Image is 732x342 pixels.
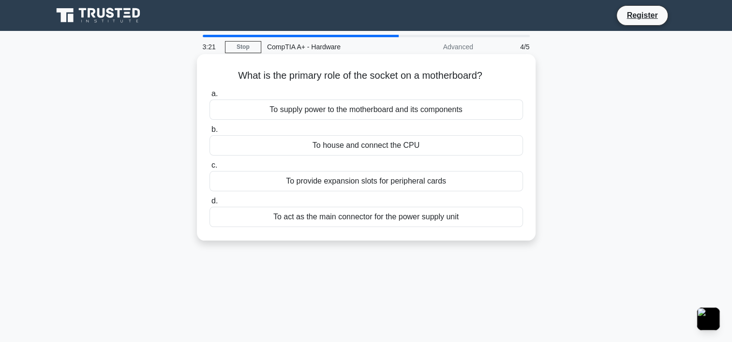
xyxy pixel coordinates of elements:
[479,37,536,57] div: 4/5
[209,70,524,82] h5: What is the primary role of the socket on a motherboard?
[211,161,217,169] span: c.
[209,135,523,156] div: To house and connect the CPU
[209,100,523,120] div: To supply power to the motherboard and its components
[197,37,225,57] div: 3:21
[211,89,218,98] span: a.
[209,171,523,191] div: To provide expansion slots for peripheral cards
[211,197,218,205] span: d.
[211,125,218,133] span: b.
[394,37,479,57] div: Advanced
[621,9,663,21] a: Register
[225,41,261,53] a: Stop
[209,207,523,227] div: To act as the main connector for the power supply unit
[261,37,394,57] div: CompTIA A+ - Hardware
